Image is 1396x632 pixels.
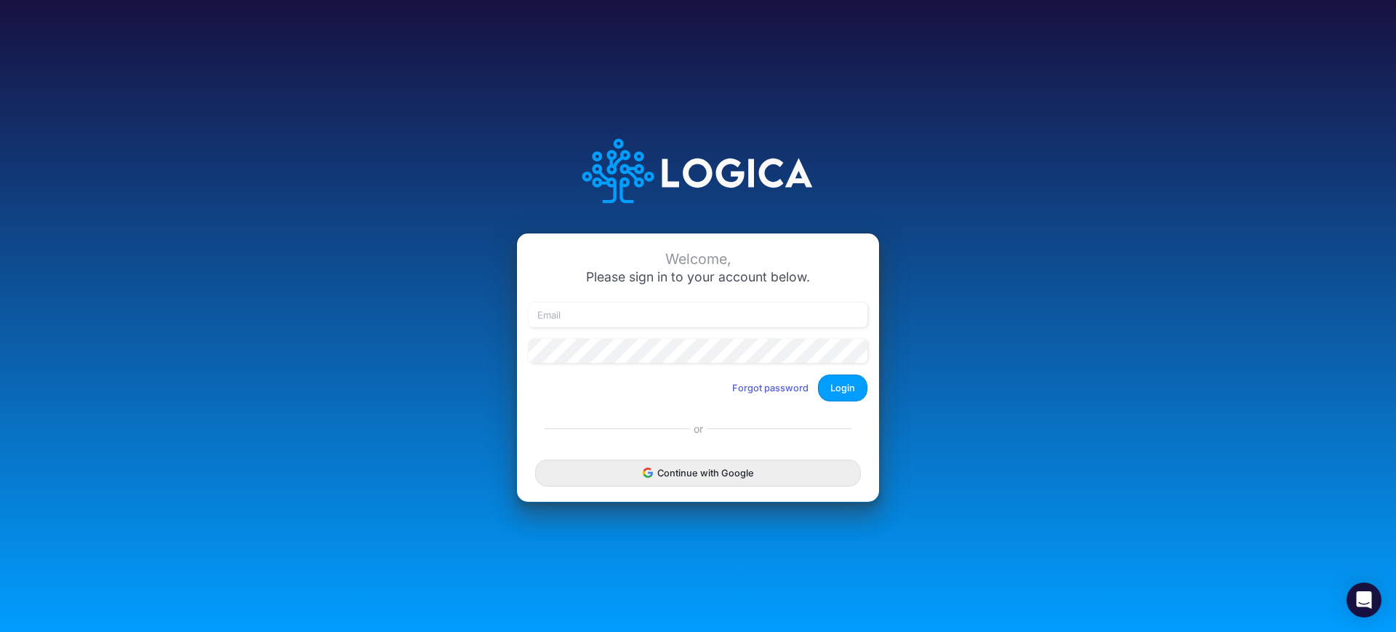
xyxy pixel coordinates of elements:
button: Login [818,375,867,401]
button: Forgot password [723,376,818,400]
input: Email [529,303,867,327]
div: Open Intercom Messenger [1347,583,1381,617]
div: Welcome, [529,251,867,268]
button: Continue with Google [535,460,861,487]
span: Please sign in to your account below. [586,269,810,284]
